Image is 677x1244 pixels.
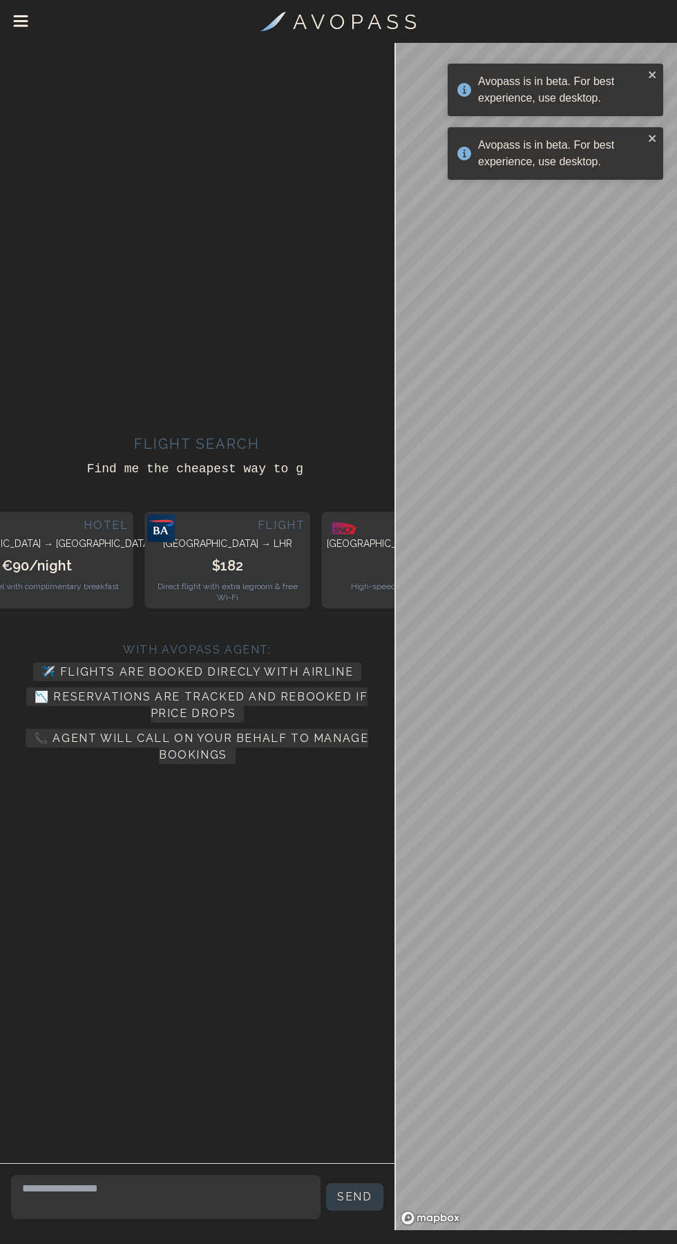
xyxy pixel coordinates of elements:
span: With Avopass Agent: [123,643,271,656]
span: → [44,538,53,549]
span: → [261,538,271,549]
img: TGV INOUI [324,514,364,542]
span: [GEOGRAPHIC_DATA] [327,538,422,549]
a: A V O P A S S [260,6,417,37]
div: $182 [150,556,305,575]
span: 📉 Reservations are tracked and rebooked if price drops [26,687,368,723]
img: Voyista Logo [260,12,286,31]
div: Find me the cheapest way to g [87,459,307,479]
span: LHR [274,538,292,549]
div: Direct flight with extra legroom & free Wi-Fi [150,581,305,603]
div: High-speed train with extra legroom [327,581,509,592]
button: SEND [326,1183,383,1211]
h3: A V O P A S S [293,6,417,37]
span: ✈️ Flights are booked direcly with airline [33,662,362,681]
div: Flight Search [134,434,260,454]
div: Flight [150,517,305,534]
div: Avopass is in beta. For best experience, use desktop. [478,73,644,106]
button: close [648,133,658,144]
span: 📞 Agent will call on your behalf to manage bookings [26,729,368,764]
button: Drawer Menu [3,5,38,39]
img: BA [147,514,175,542]
span: [GEOGRAPHIC_DATA] [163,538,258,549]
a: Mapbox homepage [400,1210,461,1226]
div: $74 [327,556,509,575]
span: [GEOGRAPHIC_DATA] [56,538,151,549]
button: close [648,69,658,80]
div: Avopass is in beta. For best experience, use desktop. [478,137,644,170]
